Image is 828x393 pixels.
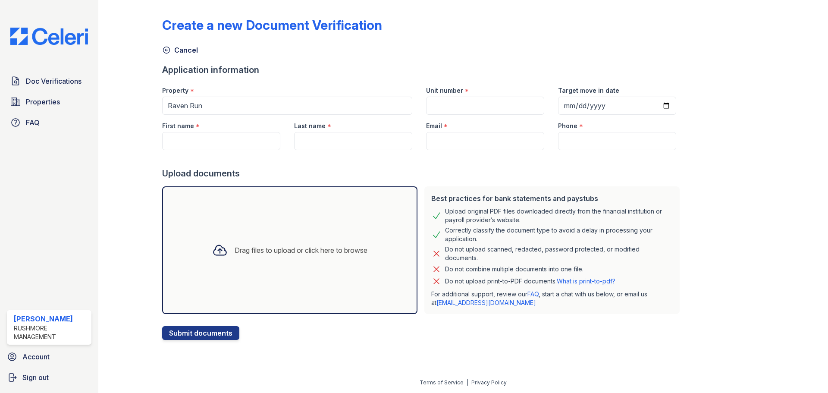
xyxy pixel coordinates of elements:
[445,277,615,286] p: Do not upload print-to-PDF documents.
[426,86,463,95] label: Unit number
[26,76,82,86] span: Doc Verifications
[162,167,683,179] div: Upload documents
[445,264,583,274] div: Do not combine multiple documents into one file.
[22,352,50,362] span: Account
[445,207,673,224] div: Upload original PDF files downloaded directly from the financial institution or payroll provider’...
[431,290,673,307] p: For additional support, review our , start a chat with us below, or email us at
[558,122,577,130] label: Phone
[14,314,88,324] div: [PERSON_NAME]
[162,122,194,130] label: First name
[445,226,673,243] div: Correctly classify the document type to avoid a delay in processing your application.
[3,348,95,365] a: Account
[527,290,539,298] a: FAQ
[162,17,382,33] div: Create a new Document Verification
[26,97,60,107] span: Properties
[294,122,326,130] label: Last name
[420,379,464,386] a: Terms of Service
[162,86,188,95] label: Property
[26,117,40,128] span: FAQ
[14,324,88,341] div: Rushmore Management
[22,372,49,383] span: Sign out
[445,245,673,262] div: Do not upload scanned, redacted, password protected, or modified documents.
[7,93,91,110] a: Properties
[7,72,91,90] a: Doc Verifications
[162,45,198,55] a: Cancel
[467,379,468,386] div: |
[3,369,95,386] a: Sign out
[436,299,536,306] a: [EMAIL_ADDRESS][DOMAIN_NAME]
[471,379,507,386] a: Privacy Policy
[3,28,95,45] img: CE_Logo_Blue-a8612792a0a2168367f1c8372b55b34899dd931a85d93a1a3d3e32e68fde9ad4.png
[162,64,683,76] div: Application information
[557,277,615,285] a: What is print-to-pdf?
[7,114,91,131] a: FAQ
[235,245,367,255] div: Drag files to upload or click here to browse
[426,122,442,130] label: Email
[431,193,673,204] div: Best practices for bank statements and paystubs
[558,86,619,95] label: Target move in date
[162,326,239,340] button: Submit documents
